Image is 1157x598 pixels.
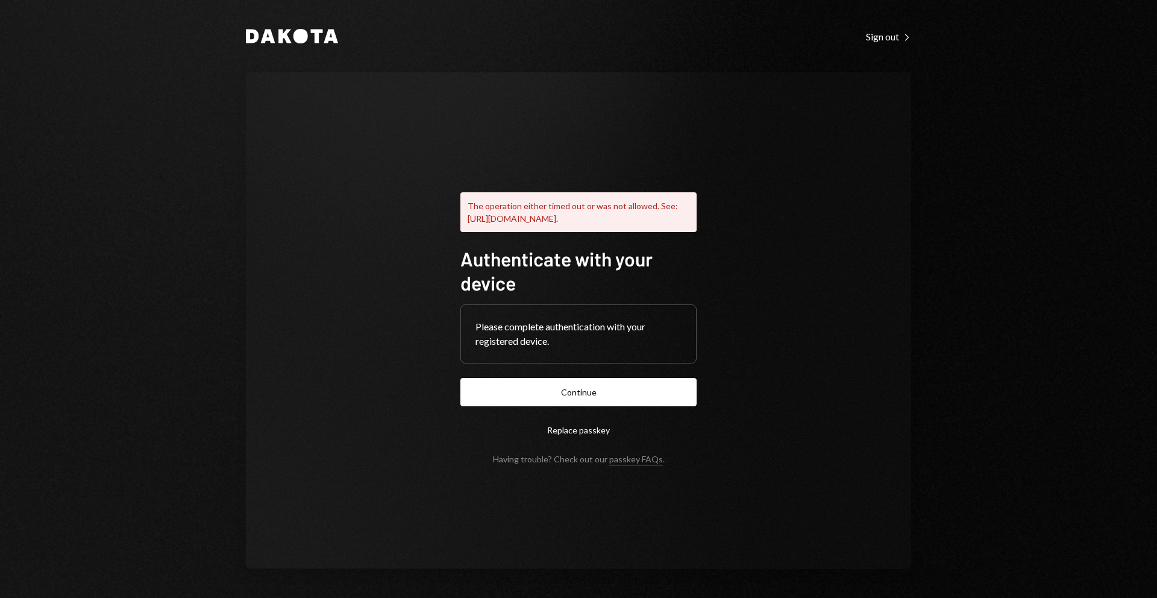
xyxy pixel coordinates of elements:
[460,192,697,232] div: The operation either timed out or was not allowed. See: [URL][DOMAIN_NAME].
[460,378,697,406] button: Continue
[460,247,697,295] h1: Authenticate with your device
[460,416,697,444] button: Replace passkey
[866,31,911,43] div: Sign out
[609,454,663,465] a: passkey FAQs
[493,454,665,464] div: Having trouble? Check out our .
[475,319,682,348] div: Please complete authentication with your registered device.
[866,30,911,43] a: Sign out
